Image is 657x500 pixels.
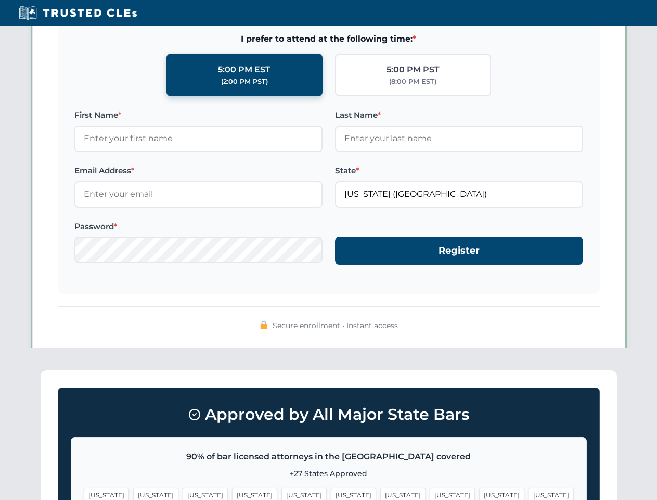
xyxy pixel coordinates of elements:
[74,32,583,46] span: I prefer to attend at the following time:
[74,109,323,121] label: First Name
[335,126,583,152] input: Enter your last name
[387,63,440,77] div: 5:00 PM PST
[221,77,268,87] div: (2:00 PM PST)
[71,401,587,429] h3: Approved by All Major State Bars
[74,126,323,152] input: Enter your first name
[335,109,583,121] label: Last Name
[273,320,398,331] span: Secure enrollment • Instant access
[218,63,270,77] div: 5:00 PM EST
[389,77,436,87] div: (8:00 PM EST)
[74,220,323,233] label: Password
[16,5,140,21] img: Trusted CLEs
[84,450,574,464] p: 90% of bar licensed attorneys in the [GEOGRAPHIC_DATA] covered
[335,237,583,265] button: Register
[74,181,323,207] input: Enter your email
[335,181,583,207] input: Florida (FL)
[260,321,268,329] img: 🔒
[335,165,583,177] label: State
[84,468,574,479] p: +27 States Approved
[74,165,323,177] label: Email Address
